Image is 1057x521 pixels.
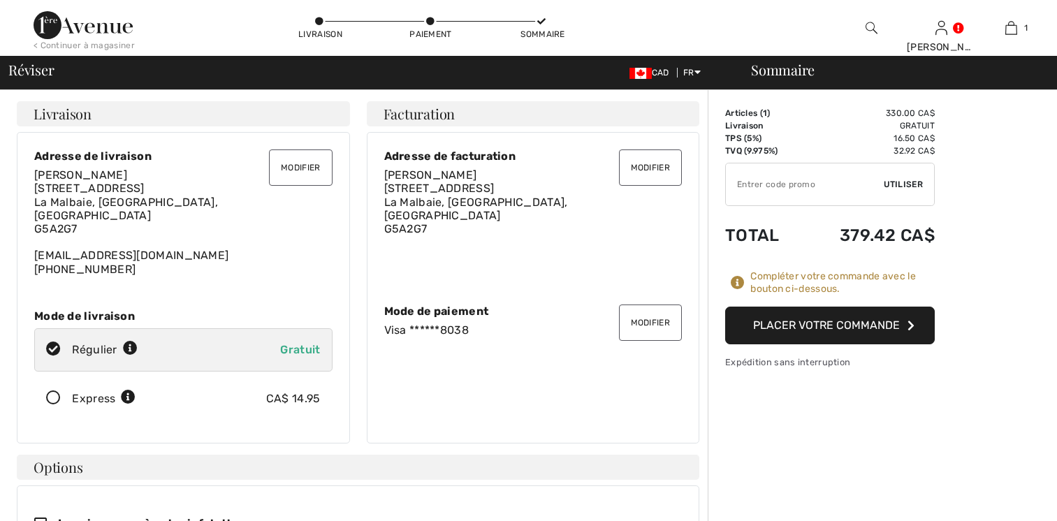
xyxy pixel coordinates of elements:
span: 1 [763,108,767,118]
h4: Options [17,455,699,480]
td: 379.42 CA$ [801,212,935,259]
span: Gratuit [280,343,320,356]
a: 1 [977,20,1045,36]
button: Modifier [619,304,682,341]
span: CAD [629,68,675,78]
td: TVQ (9.975%) [725,145,801,157]
span: FR [683,68,701,78]
span: Facturation [384,107,455,121]
td: Articles ( ) [725,107,801,119]
span: [PERSON_NAME] [384,168,477,182]
div: Compléter votre commande avec le bouton ci-dessous. [750,270,935,295]
td: Livraison [725,119,801,132]
img: Canadian Dollar [629,68,652,79]
div: [PERSON_NAME] [907,40,975,54]
div: CA$ 14.95 [266,390,321,407]
span: [STREET_ADDRESS] La Malbaie, [GEOGRAPHIC_DATA], [GEOGRAPHIC_DATA] G5A2G7 [34,182,218,235]
div: Express [72,390,136,407]
td: TPS (5%) [725,132,801,145]
div: Mode de livraison [34,309,333,323]
div: Mode de paiement [384,304,683,318]
div: Adresse de facturation [384,149,683,163]
div: Régulier [72,342,138,358]
td: 32.92 CA$ [801,145,935,157]
div: < Continuer à magasiner [34,39,135,52]
img: Mon panier [1005,20,1017,36]
div: [EMAIL_ADDRESS][DOMAIN_NAME] [PHONE_NUMBER] [34,168,333,276]
div: Sommaire [734,63,1049,77]
span: [STREET_ADDRESS] La Malbaie, [GEOGRAPHIC_DATA], [GEOGRAPHIC_DATA] G5A2G7 [384,182,568,235]
input: Code promo [726,163,884,205]
span: [PERSON_NAME] [34,168,127,182]
button: Modifier [619,149,682,186]
img: recherche [866,20,877,36]
td: Total [725,212,801,259]
span: 1 [1024,22,1028,34]
div: Livraison [298,28,340,41]
span: Réviser [8,63,54,77]
div: Adresse de livraison [34,149,333,163]
button: Modifier [269,149,332,186]
span: Utiliser [884,178,923,191]
div: Paiement [409,28,451,41]
img: 1ère Avenue [34,11,133,39]
button: Placer votre commande [725,307,935,344]
div: Sommaire [520,28,562,41]
span: Livraison [34,107,92,121]
a: Se connecter [935,21,947,34]
td: 16.50 CA$ [801,132,935,145]
img: Mes infos [935,20,947,36]
td: Gratuit [801,119,935,132]
td: 330.00 CA$ [801,107,935,119]
div: Expédition sans interruption [725,355,935,369]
